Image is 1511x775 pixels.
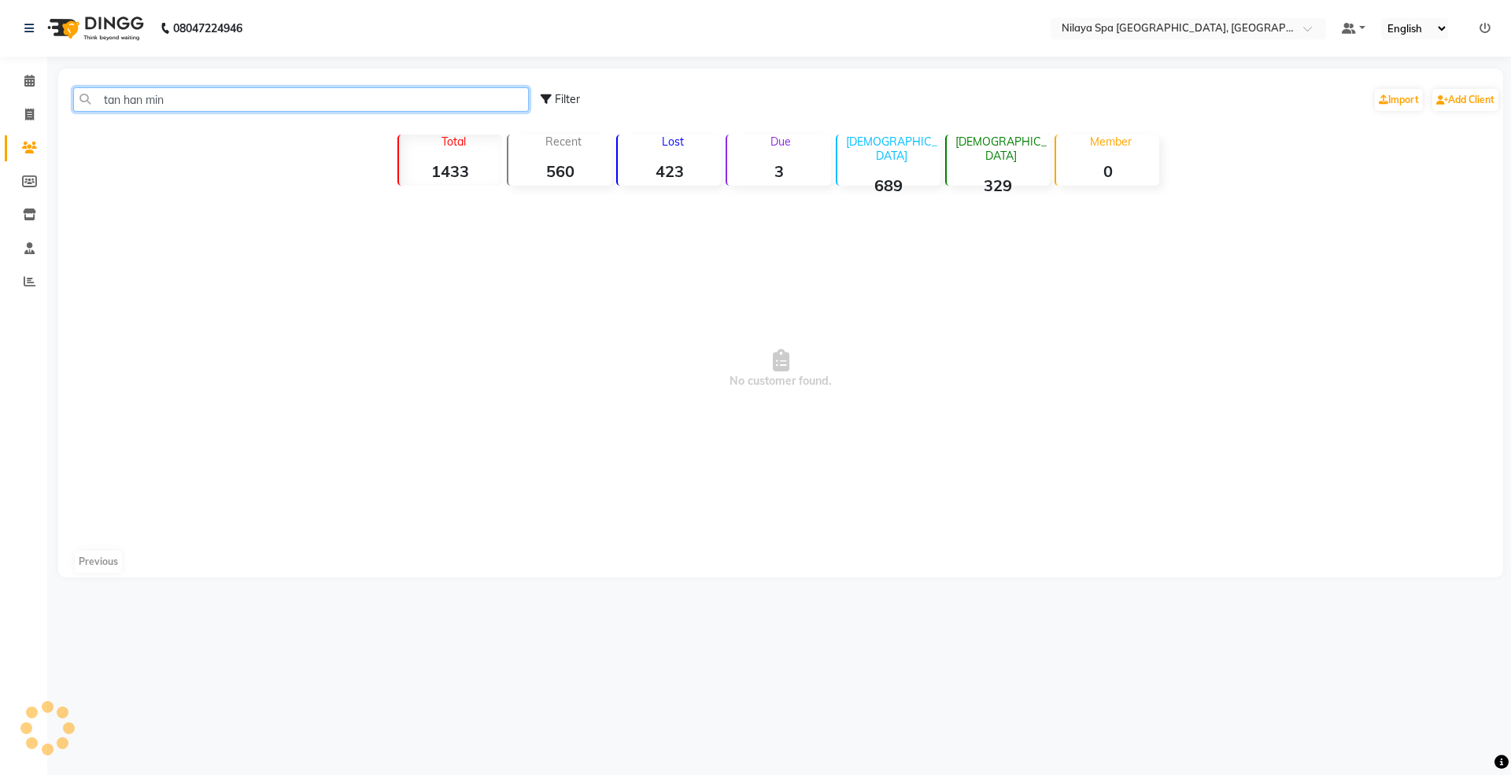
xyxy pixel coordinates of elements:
a: Import [1375,89,1423,111]
b: 08047224946 [173,6,242,50]
img: logo [40,6,148,50]
p: Recent [515,135,611,149]
p: [DEMOGRAPHIC_DATA] [844,135,940,163]
strong: 560 [508,161,611,181]
p: [DEMOGRAPHIC_DATA] [953,135,1050,163]
p: Due [730,135,830,149]
span: No customer found. [58,192,1503,546]
strong: 1433 [399,161,502,181]
strong: 3 [727,161,830,181]
strong: 423 [618,161,721,181]
input: Search by Name/Mobile/Email/Code [73,87,529,112]
strong: 689 [837,175,940,195]
a: Add Client [1432,89,1498,111]
strong: 329 [947,175,1050,195]
p: Lost [624,135,721,149]
span: Filter [555,92,580,106]
p: Total [405,135,502,149]
p: Member [1062,135,1159,149]
strong: 0 [1056,161,1159,181]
